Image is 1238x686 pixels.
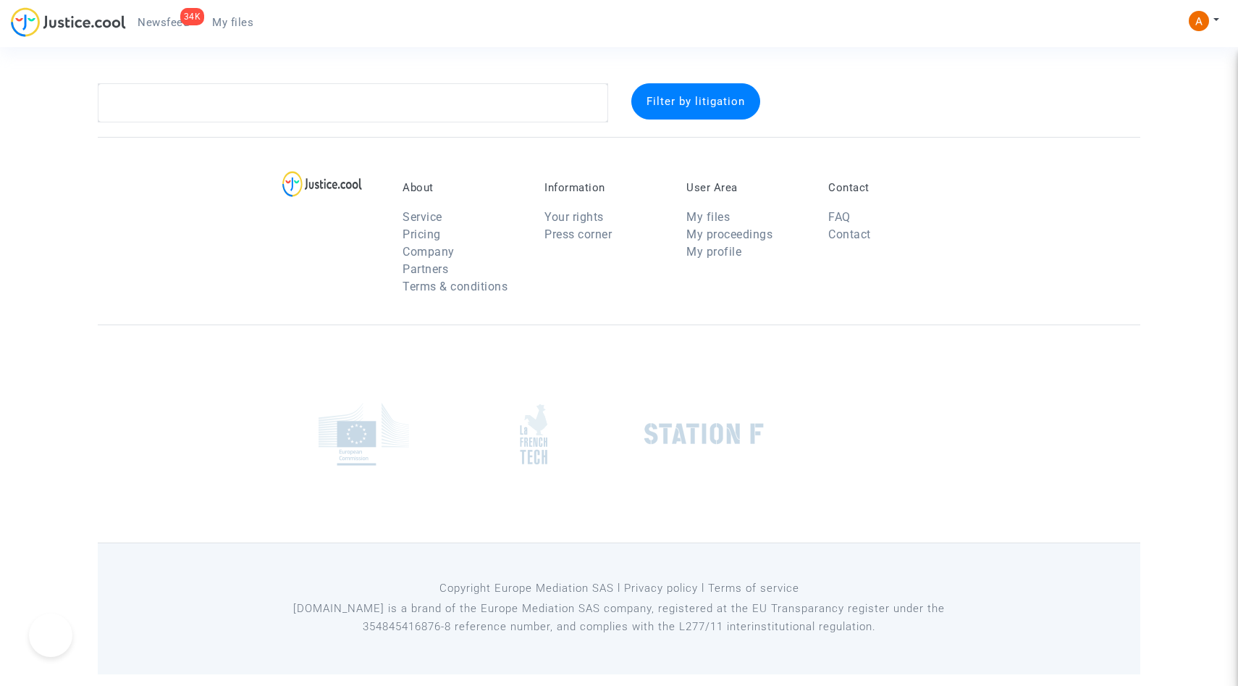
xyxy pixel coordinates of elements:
[180,8,205,25] div: 34K
[403,181,523,194] p: About
[1189,11,1209,31] img: ACg8ocKVT9zOMzNaKO6PaRkgDqk03EFHy1P5Y5AL6ZaxNjCEAprSaQ=s96-c
[319,403,409,466] img: europe_commision.png
[126,12,201,33] a: 34KNewsfeed
[403,262,448,276] a: Partners
[290,600,949,636] p: [DOMAIN_NAME] is a brand of the Europe Mediation SAS company, registered at the EU Transparancy r...
[828,181,948,194] p: Contact
[520,403,547,465] img: french_tech.png
[403,227,441,241] a: Pricing
[828,210,851,224] a: FAQ
[282,171,363,197] img: logo-lg.svg
[403,210,442,224] a: Service
[29,614,72,657] iframe: Help Scout Beacon - Open
[544,181,665,194] p: Information
[686,210,730,224] a: My files
[686,245,741,259] a: My profile
[647,95,745,108] span: Filter by litigation
[138,16,189,29] span: Newsfeed
[11,7,126,37] img: jc-logo.svg
[644,423,764,445] img: stationf.png
[403,280,508,293] a: Terms & conditions
[201,12,265,33] a: My files
[403,245,455,259] a: Company
[544,210,604,224] a: Your rights
[686,181,807,194] p: User Area
[212,16,253,29] span: My files
[290,580,949,598] p: Copyright Europe Mediation SAS l Privacy policy l Terms of service
[828,227,871,241] a: Contact
[544,227,612,241] a: Press corner
[686,227,772,241] a: My proceedings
